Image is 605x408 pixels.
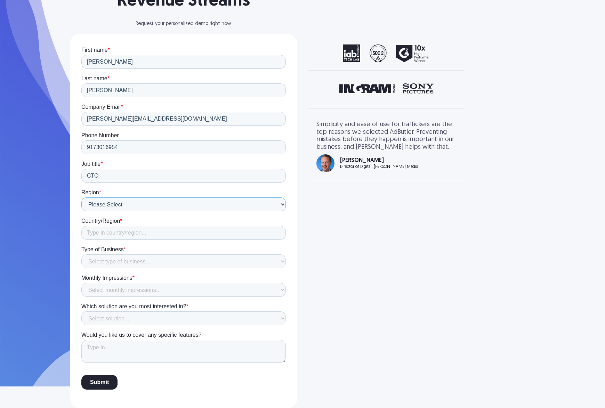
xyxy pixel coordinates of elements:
[316,121,456,151] div: Simplicity and ease of use for traffickers are the top reasons we selected AdButler. Preventing m...
[316,44,456,62] div: 1 of 2
[316,83,344,100] div: previous slide
[70,22,297,26] div: Request your personalized demo right now.
[316,83,456,93] div: 3 of 3
[340,165,418,169] div: Director of Digital, [PERSON_NAME] Media
[316,121,456,172] div: carousel
[316,83,456,100] div: carousel
[428,44,456,62] div: next slide
[316,121,344,172] div: previous slide
[316,121,456,172] div: 2 of 3
[81,47,286,395] form: Email Form
[316,44,456,62] div: carousel
[81,47,286,395] iframe: Form 0
[428,121,456,172] div: next slide
[340,158,418,163] div: [PERSON_NAME]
